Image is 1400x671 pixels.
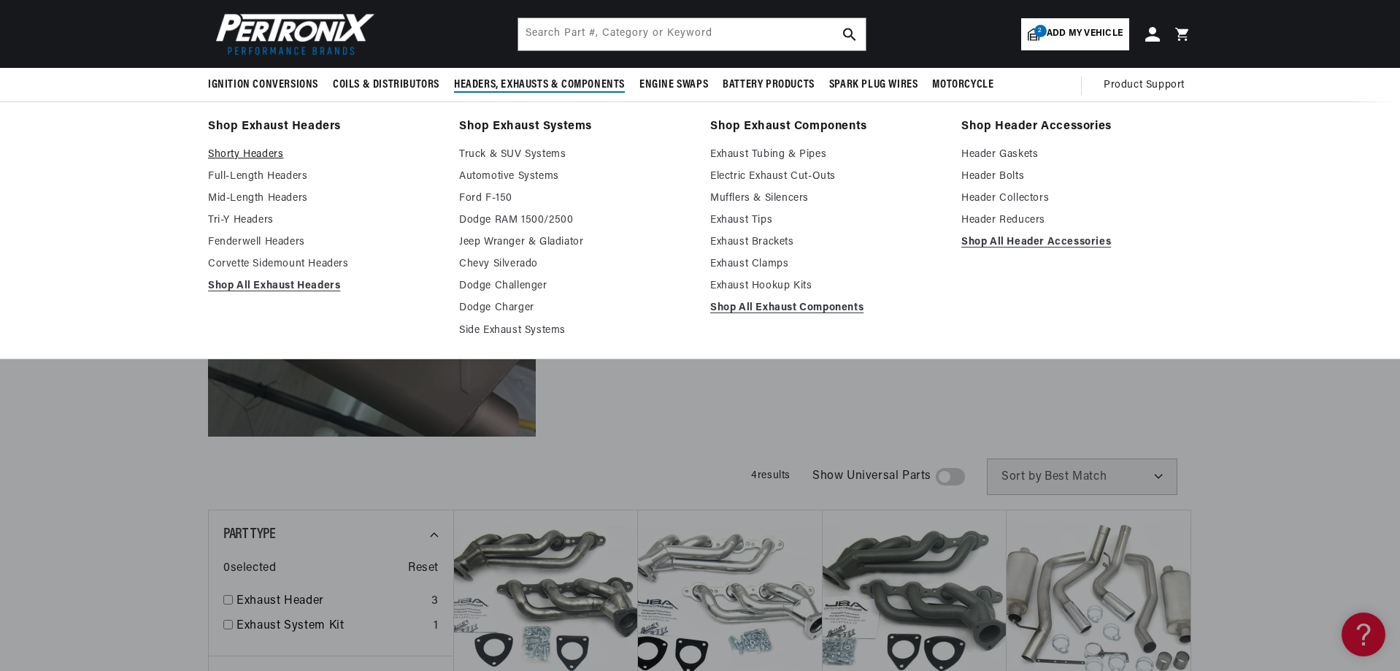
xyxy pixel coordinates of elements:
a: Exhaust Hookup Kits [710,277,941,295]
span: Add my vehicle [1047,27,1123,41]
span: Show Universal Parts [812,467,931,486]
span: Spark Plug Wires [829,77,918,93]
summary: Battery Products [715,68,822,102]
summary: Product Support [1104,68,1192,103]
span: Headers, Exhausts & Components [454,77,625,93]
a: Exhaust Tips [710,212,941,229]
a: Header Gaskets [961,146,1192,164]
a: Tri-Y Headers [208,212,439,229]
summary: Motorcycle [925,68,1001,102]
span: Part Type [223,527,275,542]
span: 2 [1034,25,1047,37]
span: 4 results [751,470,791,481]
a: Chevy Silverado [459,256,690,273]
a: Shop Exhaust Headers [208,117,439,137]
a: Shop Exhaust Components [710,117,941,137]
a: Dodge Charger [459,299,690,317]
summary: Headers, Exhausts & Components [447,68,632,102]
summary: Spark Plug Wires [822,68,926,102]
summary: Engine Swaps [632,68,715,102]
a: Exhaust Clamps [710,256,941,273]
span: Reset [408,559,439,578]
a: Fenderwell Headers [208,234,439,251]
a: Truck & SUV Systems [459,146,690,164]
a: 2Add my vehicle [1021,18,1129,50]
a: Jeep Wranger & Gladiator [459,234,690,251]
a: Header Collectors [961,190,1192,207]
a: Exhaust Header [236,592,426,611]
span: Engine Swaps [639,77,708,93]
a: Mufflers & Silencers [710,190,941,207]
summary: Coils & Distributors [326,68,447,102]
a: Automotive Systems [459,168,690,185]
a: Full-Length Headers [208,168,439,185]
a: Corvette Sidemount Headers [208,256,439,273]
a: Header Bolts [961,168,1192,185]
a: Shop Exhaust Systems [459,117,690,137]
a: Exhaust Brackets [710,234,941,251]
select: Sort by [987,459,1177,495]
a: Shop All Exhaust Headers [208,277,439,295]
div: 1 [434,617,439,636]
a: Shop Header Accessories [961,117,1192,137]
span: Motorcycle [932,77,993,93]
span: Ignition Conversions [208,77,318,93]
summary: Ignition Conversions [208,68,326,102]
a: Side Exhaust Systems [459,322,690,340]
div: 3 [431,592,439,611]
a: Dodge RAM 1500/2500 [459,212,690,229]
a: Header Reducers [961,212,1192,229]
span: Sort by [1001,471,1042,483]
a: Shop All Header Accessories [961,234,1192,251]
span: Product Support [1104,77,1185,93]
a: Ford F-150 [459,190,690,207]
a: Dodge Challenger [459,277,690,295]
span: 0 selected [223,559,276,578]
button: search button [834,18,866,50]
a: Shorty Headers [208,146,439,164]
a: Shop All Exhaust Components [710,299,941,317]
a: Exhaust Tubing & Pipes [710,146,941,164]
a: Electric Exhaust Cut-Outs [710,168,941,185]
input: Search Part #, Category or Keyword [518,18,866,50]
span: Battery Products [723,77,815,93]
a: Exhaust System Kit [236,617,428,636]
span: Coils & Distributors [333,77,439,93]
a: Mid-Length Headers [208,190,439,207]
img: Pertronix [208,9,376,59]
